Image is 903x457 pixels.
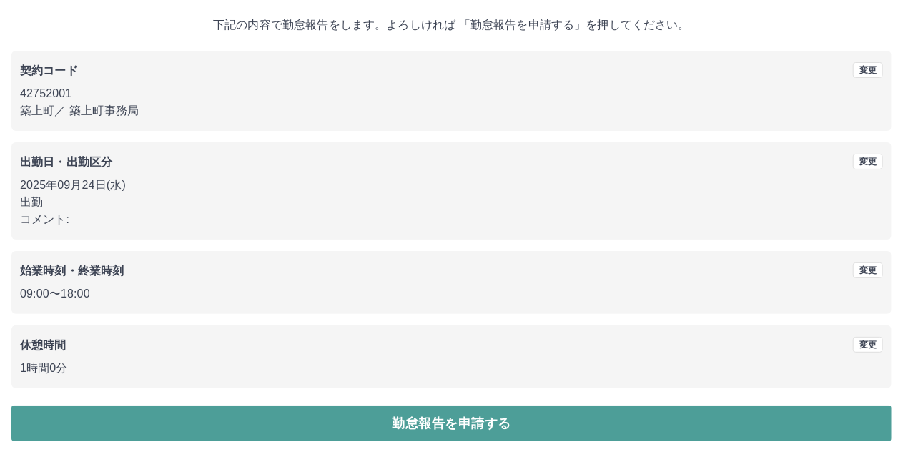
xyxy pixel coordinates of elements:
[853,337,883,353] button: 変更
[20,211,883,228] p: コメント:
[20,102,883,119] p: 築上町 ／ 築上町事務局
[853,62,883,78] button: 変更
[853,262,883,278] button: 変更
[20,265,124,277] b: 始業時刻・終業時刻
[20,64,78,77] b: 契約コード
[20,156,112,168] b: 出勤日・出勤区分
[20,177,883,194] p: 2025年09月24日(水)
[11,16,892,34] p: 下記の内容で勤怠報告をします。よろしければ 「勤怠報告を申請する」を押してください。
[20,194,883,211] p: 出勤
[20,285,883,303] p: 09:00 〜 18:00
[20,339,66,351] b: 休憩時間
[853,154,883,169] button: 変更
[11,406,892,441] button: 勤怠報告を申請する
[20,85,883,102] p: 42752001
[20,360,883,377] p: 1時間0分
